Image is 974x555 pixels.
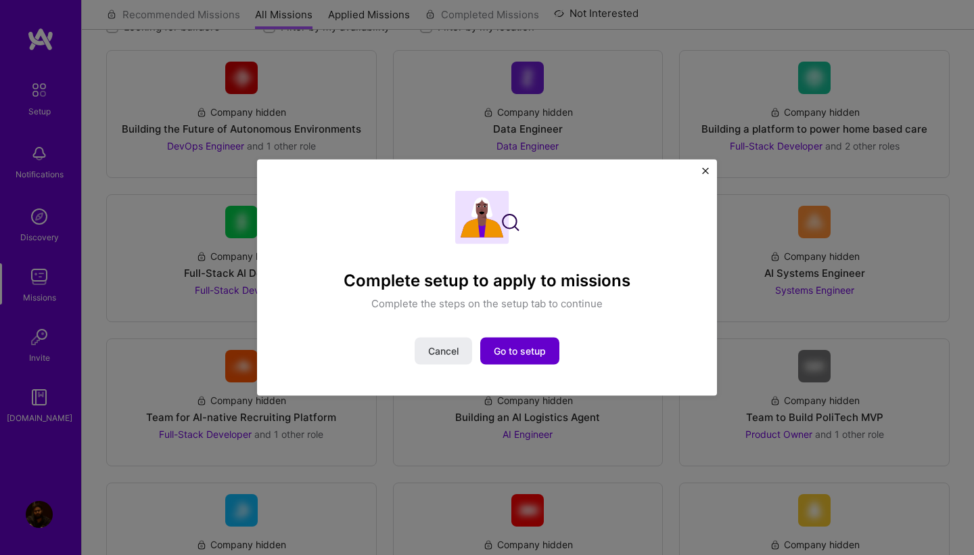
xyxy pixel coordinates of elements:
[702,168,709,182] button: Close
[344,271,630,291] h4: Complete setup to apply to missions
[480,337,559,364] button: Go to setup
[415,337,472,364] button: Cancel
[494,344,546,357] span: Go to setup
[371,296,603,310] p: Complete the steps on the setup tab to continue
[455,191,519,244] img: Complete setup illustration
[428,344,459,357] span: Cancel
